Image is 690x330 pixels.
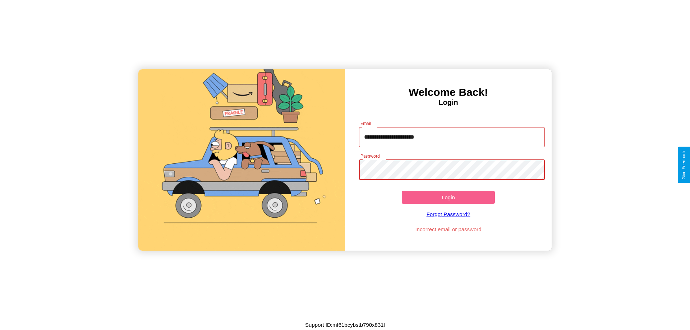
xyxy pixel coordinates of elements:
[305,320,385,330] p: Support ID: mf61bcybstb790x831l
[355,204,542,224] a: Forgot Password?
[138,69,345,251] img: gif
[345,86,552,98] h3: Welcome Back!
[360,120,372,126] label: Email
[402,191,495,204] button: Login
[360,153,379,159] label: Password
[681,150,686,180] div: Give Feedback
[355,224,542,234] p: Incorrect email or password
[345,98,552,107] h4: Login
